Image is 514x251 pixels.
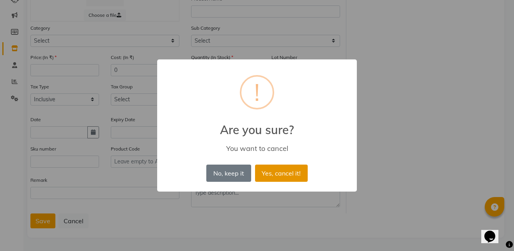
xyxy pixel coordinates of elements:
[157,113,357,137] h2: Are you sure?
[481,220,506,243] iframe: chat widget
[255,165,308,182] button: Yes, cancel it!
[206,165,251,182] button: No, keep it
[254,77,260,108] div: !
[168,144,346,153] div: You want to cancel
